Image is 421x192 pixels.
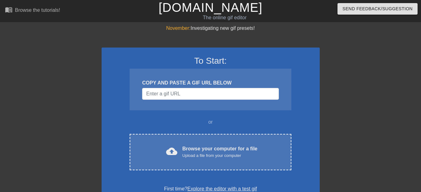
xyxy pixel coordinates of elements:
[143,14,306,21] div: The online gif editor
[337,3,418,15] button: Send Feedback/Suggestion
[110,56,312,66] h3: To Start:
[102,25,320,32] div: Investigating new gif presets!
[15,7,60,13] div: Browse the tutorials!
[182,153,257,159] div: Upload a file from your computer
[166,25,190,31] span: November:
[159,1,262,14] a: [DOMAIN_NAME]
[5,6,12,13] span: menu_book
[142,79,279,87] div: COPY AND PASTE A GIF URL BELOW
[118,118,304,126] div: or
[166,146,177,157] span: cloud_upload
[182,145,257,159] div: Browse your computer for a file
[5,6,60,16] a: Browse the tutorials!
[187,186,257,191] a: Explore the editor with a test gif
[342,5,413,13] span: Send Feedback/Suggestion
[142,88,279,100] input: Username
